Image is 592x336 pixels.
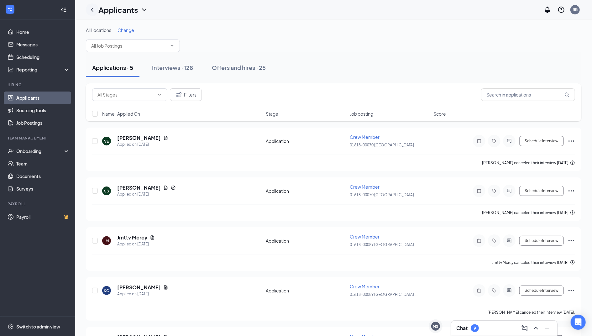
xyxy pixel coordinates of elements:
[492,260,575,266] div: Jmttv Mcrcy canceled their interview [DATE].
[16,211,70,223] a: PayrollCrown
[482,210,575,216] div: [PERSON_NAME] canceled their interview [DATE].
[8,135,69,141] div: Team Management
[16,66,70,73] div: Reporting
[568,187,575,195] svg: Ellipses
[60,7,67,13] svg: Collapse
[118,27,134,33] span: Change
[117,284,161,291] h5: [PERSON_NAME]
[16,26,70,38] a: Home
[475,238,483,243] svg: Note
[481,88,575,101] input: Search in applications
[350,184,380,190] span: Crew Member
[433,324,438,329] div: MS
[140,6,148,13] svg: ChevronDown
[519,136,564,146] button: Schedule Interview
[163,135,168,140] svg: Document
[91,42,167,49] input: All Job Postings
[350,292,417,297] span: 01618-00089 [GEOGRAPHIC_DATA] ...
[570,160,575,165] svg: Info
[490,288,498,293] svg: Tag
[16,92,70,104] a: Applicants
[506,288,513,293] svg: ActiveChat
[474,326,476,331] div: 9
[8,201,69,207] div: Payroll
[16,157,70,170] a: Team
[266,138,346,144] div: Application
[104,288,109,293] div: KC
[117,241,155,247] div: Applied on [DATE]
[16,323,60,330] div: Switch to admin view
[88,6,96,13] svg: ChevronLeft
[350,134,380,140] span: Crew Member
[506,188,513,193] svg: ActiveChat
[519,286,564,296] button: Schedule Interview
[350,234,380,239] span: Crew Member
[7,6,13,13] svg: WorkstreamLogo
[8,82,69,87] div: Hiring
[490,188,498,193] svg: Tag
[568,237,575,244] svg: Ellipses
[150,235,155,240] svg: Document
[266,238,346,244] div: Application
[104,238,109,244] div: JM
[98,4,138,15] h1: Applicants
[573,7,578,12] div: BB
[544,6,551,13] svg: Notifications
[8,323,14,330] svg: Settings
[350,192,414,197] span: 01618-00070 [GEOGRAPHIC_DATA]
[506,139,513,144] svg: ActiveChat
[86,27,111,33] span: All Locations
[475,188,483,193] svg: Note
[266,111,279,117] span: Stage
[568,137,575,145] svg: Ellipses
[8,66,14,73] svg: Analysis
[558,6,565,13] svg: QuestionInfo
[266,188,346,194] div: Application
[157,92,162,97] svg: ChevronDown
[519,236,564,246] button: Schedule Interview
[519,186,564,196] button: Schedule Interview
[521,324,528,332] svg: ComposeMessage
[543,324,551,332] svg: Minimize
[117,234,147,241] h5: Jmttv Mcrcy
[117,134,161,141] h5: [PERSON_NAME]
[117,191,176,197] div: Applied on [DATE]
[542,323,552,333] button: Minimize
[490,238,498,243] svg: Tag
[16,170,70,182] a: Documents
[104,188,109,194] div: SS
[350,111,373,117] span: Job posting
[475,288,483,293] svg: Note
[570,260,575,265] svg: Info
[8,148,14,154] svg: UserCheck
[531,323,541,333] button: ChevronUp
[170,43,175,48] svg: ChevronDown
[163,185,168,190] svg: Document
[97,91,155,98] input: All Stages
[212,64,266,71] div: Offers and hires · 25
[266,287,346,294] div: Application
[16,51,70,63] a: Scheduling
[117,291,168,297] div: Applied on [DATE]
[152,64,193,71] div: Interviews · 128
[117,184,161,191] h5: [PERSON_NAME]
[16,117,70,129] a: Job Postings
[92,64,133,71] div: Applications · 5
[117,141,168,148] div: Applied on [DATE]
[16,104,70,117] a: Sourcing Tools
[570,210,575,215] svg: Info
[568,287,575,294] svg: Ellipses
[475,139,483,144] svg: Note
[16,38,70,51] a: Messages
[170,88,202,101] button: Filter Filters
[564,92,569,97] svg: MagnifyingGlass
[571,315,586,330] div: Open Intercom Messenger
[490,139,498,144] svg: Tag
[350,242,417,247] span: 01618-00089 [GEOGRAPHIC_DATA] ...
[171,185,176,190] svg: Reapply
[433,111,446,117] span: Score
[482,160,575,166] div: [PERSON_NAME] canceled their interview [DATE].
[16,148,65,154] div: Onboarding
[350,143,414,147] span: 01618-00070 [GEOGRAPHIC_DATA]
